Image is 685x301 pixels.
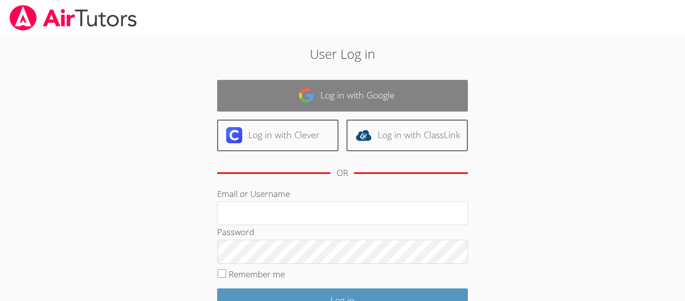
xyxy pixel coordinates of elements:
label: Email or Username [217,188,290,199]
label: Password [217,226,254,238]
label: Remember me [229,268,285,280]
h2: User Log in [157,44,528,63]
a: Log in with Clever [217,120,338,151]
img: google-logo-50288ca7cdecda66e5e0955fdab243c47b7ad437acaf1139b6f446037453330a.svg [298,87,314,104]
a: Log in with Google [217,80,468,112]
img: clever-logo-6eab21bc6e7a338710f1a6ff85c0baf02591cd810cc4098c63d3a4b26e2feb20.svg [226,127,242,143]
img: airtutors_banner-c4298cdbf04f3fff15de1276eac7730deb9818008684d7c2e4769d2f7ddbe033.png [9,5,138,31]
img: classlink-logo-d6bb404cc1216ec64c9a2012d9dc4662098be43eaf13dc465df04b49fa7ab582.svg [356,127,372,143]
div: OR [336,166,348,180]
a: Log in with ClassLink [347,120,468,151]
